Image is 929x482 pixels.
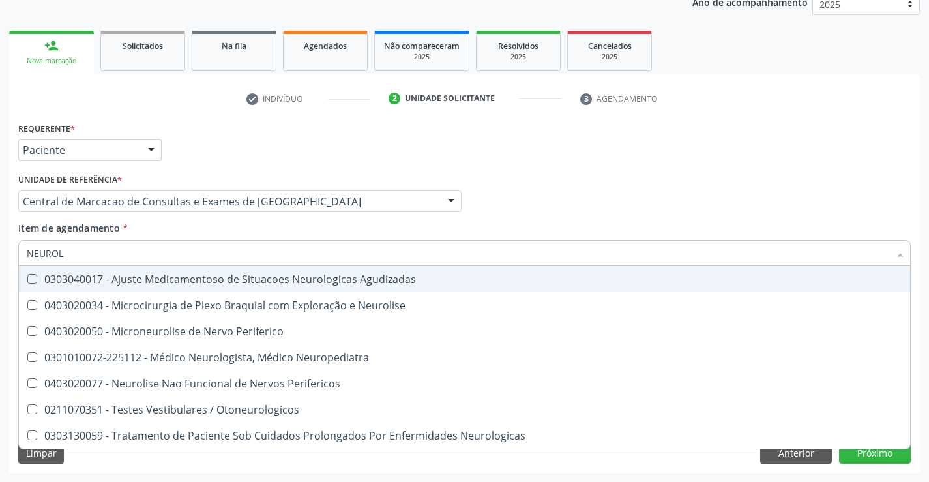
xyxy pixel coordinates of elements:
[44,38,59,53] div: person_add
[384,52,460,62] div: 2025
[27,326,902,337] div: 0403020050 - Microneurolise de Nervo Periferico
[304,40,347,52] span: Agendados
[18,170,122,190] label: Unidade de referência
[588,40,632,52] span: Cancelados
[27,300,902,310] div: 0403020034 - Microcirurgia de Plexo Braquial com Exploração e Neurolise
[18,119,75,139] label: Requerente
[760,442,832,464] button: Anterior
[23,143,135,157] span: Paciente
[405,93,495,104] div: Unidade solicitante
[498,40,538,52] span: Resolvidos
[18,56,85,66] div: Nova marcação
[27,430,902,441] div: 0303130059 - Tratamento de Paciente Sob Cuidados Prolongados Por Enfermidades Neurologicas
[23,195,435,208] span: Central de Marcacao de Consultas e Exames de [GEOGRAPHIC_DATA]
[27,240,889,266] input: Buscar por procedimentos
[27,378,902,389] div: 0403020077 - Neurolise Nao Funcional de Nervos Perifericos
[486,52,551,62] div: 2025
[27,404,902,415] div: 0211070351 - Testes Vestibulares / Otoneurologicos
[123,40,163,52] span: Solicitados
[18,222,120,234] span: Item de agendamento
[27,352,902,363] div: 0301010072-225112 - Médico Neurologista, Médico Neuropediatra
[222,40,246,52] span: Na fila
[18,442,64,464] button: Limpar
[839,442,911,464] button: Próximo
[577,52,642,62] div: 2025
[389,93,400,104] div: 2
[27,274,902,284] div: 0303040017 - Ajuste Medicamentoso de Situacoes Neurologicas Agudizadas
[384,40,460,52] span: Não compareceram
